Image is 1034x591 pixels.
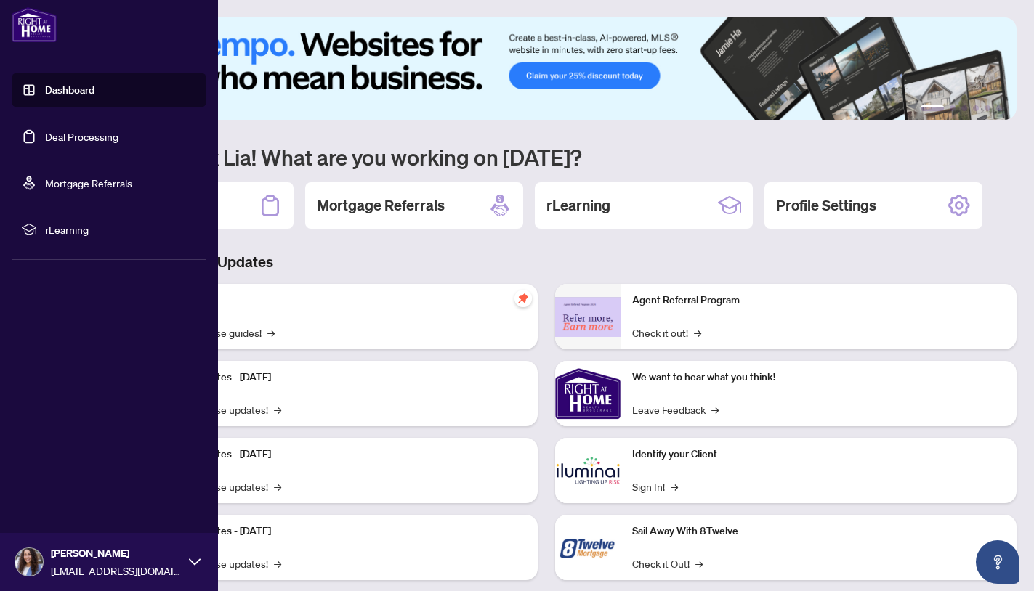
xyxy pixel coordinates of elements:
[555,361,621,426] img: We want to hear what you think!
[632,478,678,494] a: Sign In!→
[632,447,1006,462] p: Identify your Client
[267,325,275,341] span: →
[76,143,1017,171] h1: Welcome back Lia! What are you working on [DATE]?
[632,325,701,341] a: Check it out!→
[632,293,1006,309] p: Agent Referral Program
[76,17,1017,120] img: Slide 0
[45,221,196,237] span: rLearning
[555,515,621,580] img: Sail Away With 8Twelve
[274,478,281,494] span: →
[12,7,57,42] img: logo
[555,438,621,503] img: Identify your Client
[153,523,526,539] p: Platform Updates - [DATE]
[632,555,703,571] a: Check it Out!→
[711,402,719,417] span: →
[76,252,1017,272] h3: Brokerage & Industry Updates
[671,478,678,494] span: →
[153,370,526,386] p: Platform Updates - [DATE]
[15,548,43,576] img: Profile Icon
[996,105,1002,111] button: 6
[632,523,1006,539] p: Sail Away With 8Twelve
[45,130,118,143] a: Deal Processing
[973,105,979,111] button: 4
[985,105,990,111] button: 5
[776,195,876,216] h2: Profile Settings
[317,195,445,216] h2: Mortgage Referrals
[274,402,281,417] span: →
[153,293,526,309] p: Self-Help
[632,370,1006,386] p: We want to hear what you think!
[950,105,956,111] button: 2
[51,545,182,561] span: [PERSON_NAME]
[555,297,621,337] img: Agent Referral Program
[45,83,94,97] a: Dashboard
[921,105,944,111] button: 1
[51,563,182,579] span: [EMAIL_ADDRESS][DOMAIN_NAME]
[694,325,701,341] span: →
[514,290,532,307] span: pushpin
[695,555,703,571] span: →
[976,540,1019,584] button: Open asap
[274,555,281,571] span: →
[961,105,967,111] button: 3
[632,402,719,417] a: Leave Feedback→
[45,176,132,189] a: Mortgage Referrals
[153,447,526,462] p: Platform Updates - [DATE]
[546,195,610,216] h2: rLearning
